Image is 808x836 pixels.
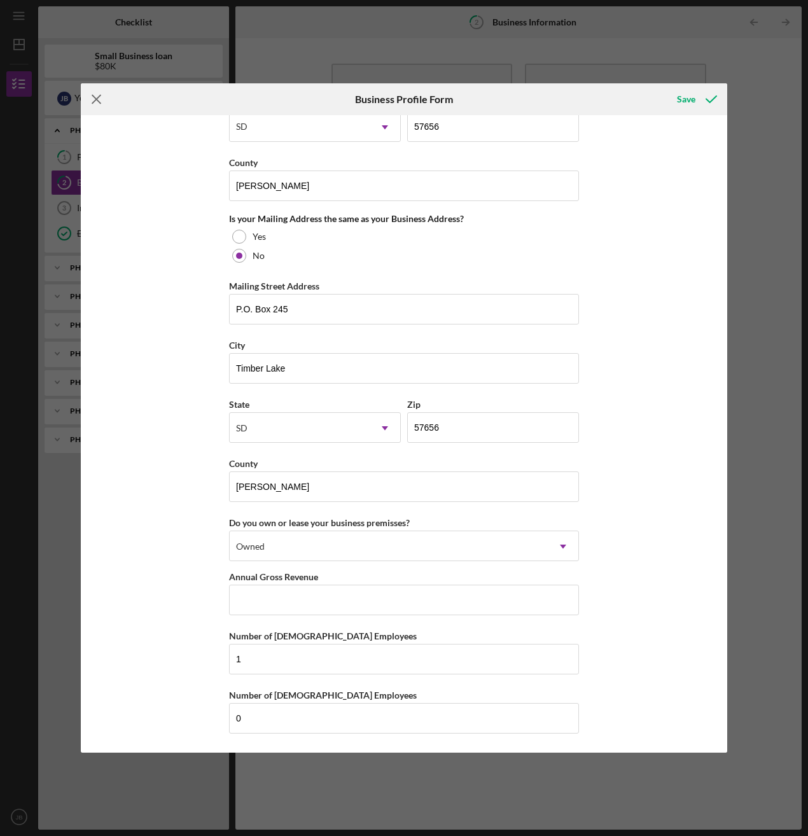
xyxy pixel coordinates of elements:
[236,423,247,433] div: SD
[229,340,245,351] label: City
[229,214,579,224] div: Is your Mailing Address the same as your Business Address?
[229,690,417,700] label: Number of [DEMOGRAPHIC_DATA] Employees
[664,87,727,112] button: Save
[677,87,695,112] div: Save
[236,122,247,132] div: SD
[229,458,258,469] label: County
[407,399,421,410] label: Zip
[229,571,318,582] label: Annual Gross Revenue
[253,251,265,261] label: No
[229,157,258,168] label: County
[229,281,319,291] label: Mailing Street Address
[236,541,265,552] div: Owned
[229,630,417,641] label: Number of [DEMOGRAPHIC_DATA] Employees
[355,94,453,105] h6: Business Profile Form
[253,232,266,242] label: Yes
